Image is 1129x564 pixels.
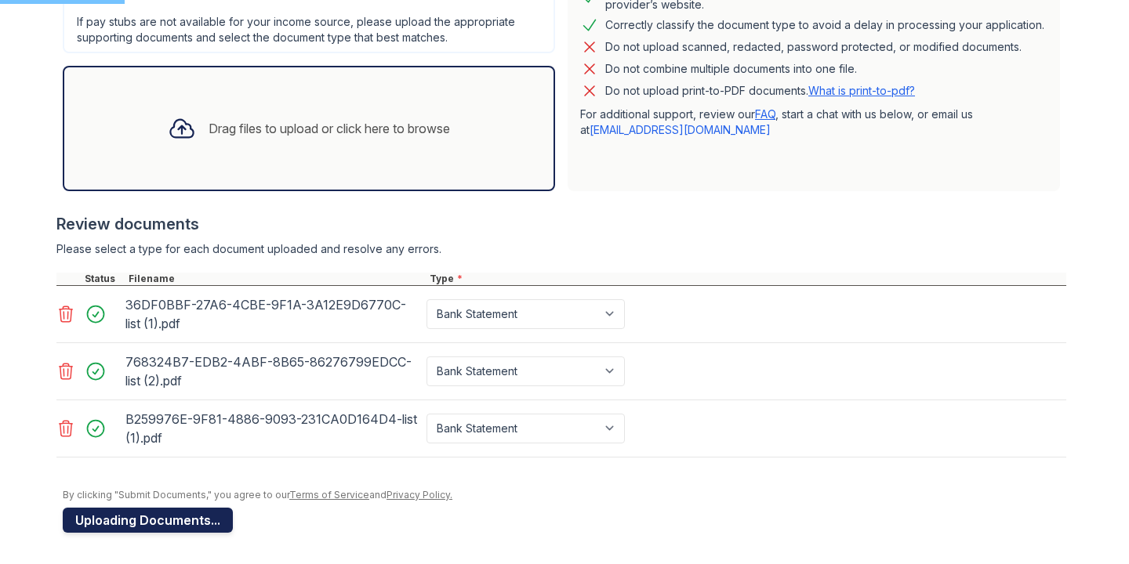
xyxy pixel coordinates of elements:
a: What is print-to-pdf? [808,84,915,97]
button: Uploading Documents... [63,508,233,533]
div: Do not upload scanned, redacted, password protected, or modified documents. [605,38,1022,56]
div: Review documents [56,213,1066,235]
div: B259976E-9F81-4886-9093-231CA0D164D4-list (1).pdf [125,407,420,450]
a: FAQ [755,107,775,121]
div: Please select a type for each document uploaded and resolve any errors. [56,241,1066,257]
div: Drag files to upload or click here to browse [209,119,450,138]
div: 36DF0BBF-27A6-4CBE-9F1A-3A12E9D6770C-list (1).pdf [125,292,420,336]
p: For additional support, review our , start a chat with us below, or email us at [580,107,1047,138]
div: Filename [125,273,427,285]
div: Status [82,273,125,285]
div: 768324B7-EDB2-4ABF-8B65-86276799EDCC-list (2).pdf [125,349,420,393]
div: Do not combine multiple documents into one file. [605,60,857,78]
a: [EMAIL_ADDRESS][DOMAIN_NAME] [590,123,771,136]
a: Terms of Service [289,489,369,501]
div: By clicking "Submit Documents," you agree to our and [63,489,1066,501]
div: Type [427,273,1066,285]
div: Correctly classify the document type to avoid a delay in processing your application. [605,16,1044,34]
a: Privacy Policy. [387,489,452,501]
p: Do not upload print-to-PDF documents. [605,83,915,99]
